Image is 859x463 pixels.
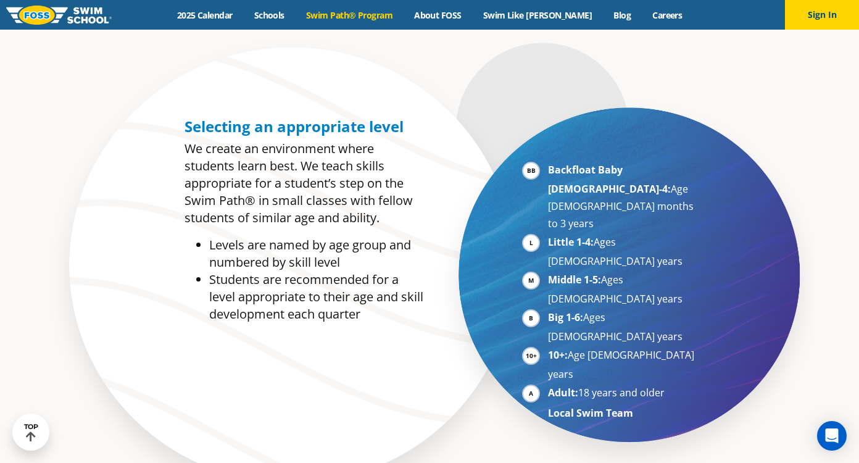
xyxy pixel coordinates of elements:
[548,235,594,249] strong: Little 1-4:
[548,273,601,286] strong: Middle 1-5:
[404,9,473,21] a: About FOSS
[548,233,699,270] li: Ages [DEMOGRAPHIC_DATA] years
[642,9,693,21] a: Careers
[243,9,295,21] a: Schools
[295,9,403,21] a: Swim Path® Program
[6,6,112,25] img: FOSS Swim School Logo
[548,271,699,307] li: Ages [DEMOGRAPHIC_DATA] years
[548,161,699,232] li: Age [DEMOGRAPHIC_DATA] months to 3 years
[548,406,633,420] strong: Local Swim Team
[548,311,583,324] strong: Big 1-6:
[24,423,38,442] div: TOP
[472,9,603,21] a: Swim Like [PERSON_NAME]
[817,421,847,451] div: Open Intercom Messenger
[209,236,423,271] li: Levels are named by age group and numbered by skill level
[185,116,404,136] span: Selecting an appropriate level
[166,9,243,21] a: 2025 Calendar
[548,346,699,383] li: Age [DEMOGRAPHIC_DATA] years
[548,309,699,345] li: Ages [DEMOGRAPHIC_DATA] years
[548,384,699,403] li: 18 years and older
[603,9,642,21] a: Blog
[548,348,568,362] strong: 10+:
[185,140,423,227] p: We create an environment where students learn best. We teach skills appropriate for a student’s s...
[548,386,578,399] strong: Adult:
[209,271,423,323] li: Students are recommended for a level appropriate to their age and skill development each quarter
[548,163,671,196] strong: Backfloat Baby [DEMOGRAPHIC_DATA]-4:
